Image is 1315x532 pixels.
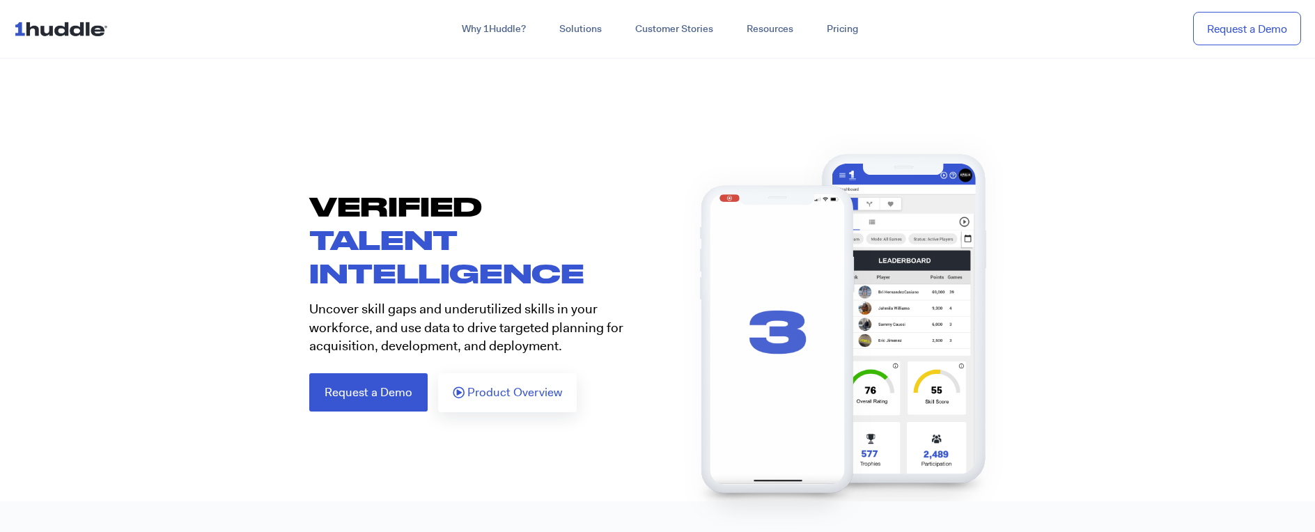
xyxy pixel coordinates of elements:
span: TALENT INTELLIGENCE [309,224,584,288]
a: Why 1Huddle? [445,17,543,42]
a: Resources [730,17,810,42]
span: Request a Demo [325,386,412,398]
img: ... [14,15,114,42]
a: Request a Demo [309,373,428,412]
a: Product Overview [438,373,577,412]
a: Customer Stories [618,17,730,42]
a: Pricing [810,17,875,42]
span: Product Overview [467,386,562,399]
h1: VERIFIED [309,189,657,290]
a: Solutions [543,17,618,42]
a: Request a Demo [1193,12,1301,46]
p: Uncover skill gaps and underutilized skills in your workforce, and use data to drive targeted pla... [309,300,647,356]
